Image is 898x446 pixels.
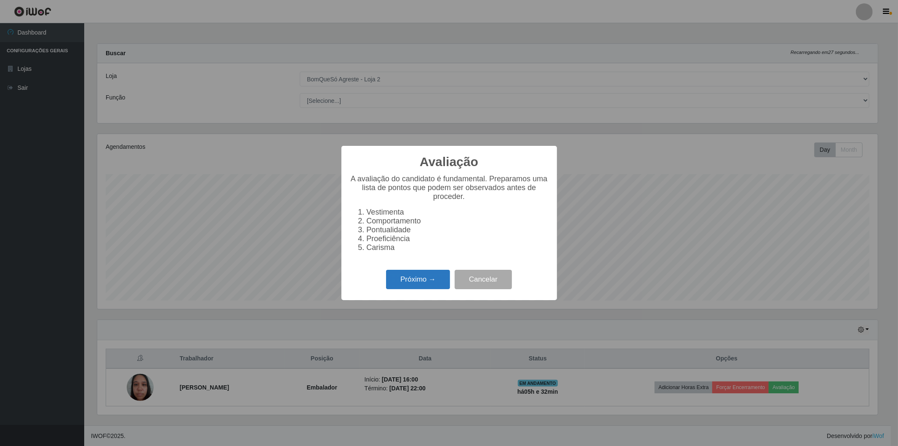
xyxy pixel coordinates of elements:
[367,217,549,226] li: Comportamento
[455,270,512,290] button: Cancelar
[367,226,549,234] li: Pontualidade
[420,154,478,169] h2: Avaliação
[350,175,549,201] p: A avaliação do candidato é fundamental. Preparamos uma lista de pontos que podem ser observados a...
[367,234,549,243] li: Proeficiência
[367,208,549,217] li: Vestimenta
[386,270,450,290] button: Próximo →
[367,243,549,252] li: Carisma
